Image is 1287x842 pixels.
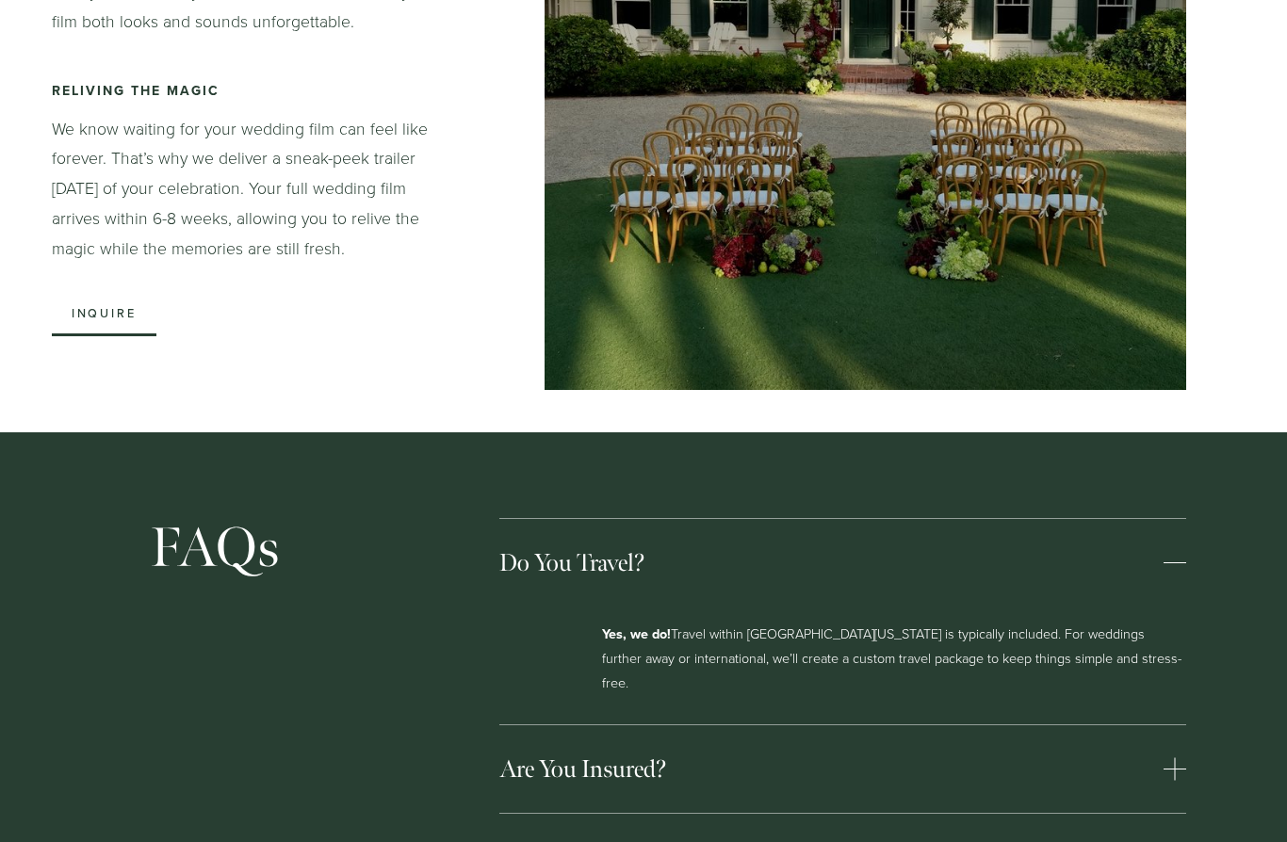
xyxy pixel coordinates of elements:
[52,292,156,335] a: Inquire
[52,81,220,100] strong: Reliving the Magic
[602,624,671,643] strong: Yes, we do!
[52,117,432,259] span: We know waiting for your wedding film can feel like forever. That’s why we deliver a sneak-peek t...
[499,519,1186,607] button: Do you travel?
[151,518,489,577] h2: FAQs
[499,547,1164,578] span: Do you travel?
[499,607,1186,725] div: Do you travel?
[602,622,1185,696] p: Travel within [GEOGRAPHIC_DATA][US_STATE] is typically included. For weddings further away or int...
[499,753,1164,785] span: Are you insured?
[499,725,1186,813] button: Are you insured?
